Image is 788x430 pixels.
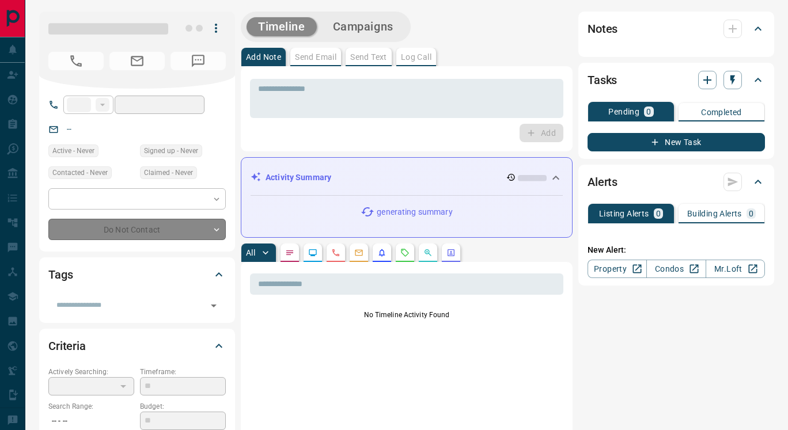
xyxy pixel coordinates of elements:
p: generating summary [377,206,452,218]
svg: Notes [285,248,294,257]
h2: Criteria [48,337,86,355]
svg: Agent Actions [446,248,456,257]
div: Tags [48,261,226,288]
span: No Number [171,52,226,70]
button: New Task [588,133,765,151]
p: No Timeline Activity Found [250,310,563,320]
span: Contacted - Never [52,167,108,178]
p: 0 [749,210,753,218]
svg: Opportunities [423,248,433,257]
p: Budget: [140,401,226,412]
div: Notes [588,15,765,43]
span: No Email [109,52,165,70]
p: All [246,249,255,257]
span: Signed up - Never [144,145,198,157]
svg: Lead Browsing Activity [308,248,317,257]
h2: Alerts [588,173,617,191]
p: Completed [701,108,742,116]
h2: Notes [588,20,617,38]
p: Search Range: [48,401,134,412]
button: Open [206,298,222,314]
svg: Emails [354,248,363,257]
span: Claimed - Never [144,167,193,178]
p: 0 [646,108,651,116]
div: Tasks [588,66,765,94]
a: Property [588,260,647,278]
svg: Calls [331,248,340,257]
p: 0 [656,210,661,218]
svg: Listing Alerts [377,248,387,257]
button: Campaigns [321,17,405,36]
p: New Alert: [588,244,765,256]
p: Actively Searching: [48,367,134,377]
a: -- [67,124,71,134]
span: No Number [48,52,104,70]
p: Add Note [246,53,281,61]
div: Do Not Contact [48,219,226,240]
h2: Tasks [588,71,617,89]
div: Activity Summary [251,167,563,188]
div: Criteria [48,332,226,360]
p: Timeframe: [140,367,226,377]
h2: Tags [48,265,73,284]
button: Timeline [247,17,317,36]
p: Building Alerts [687,210,742,218]
a: Condos [646,260,706,278]
p: Pending [608,108,639,116]
span: Active - Never [52,145,94,157]
a: Mr.Loft [706,260,765,278]
div: Alerts [588,168,765,196]
p: Listing Alerts [599,210,649,218]
svg: Requests [400,248,410,257]
p: Activity Summary [266,172,331,184]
